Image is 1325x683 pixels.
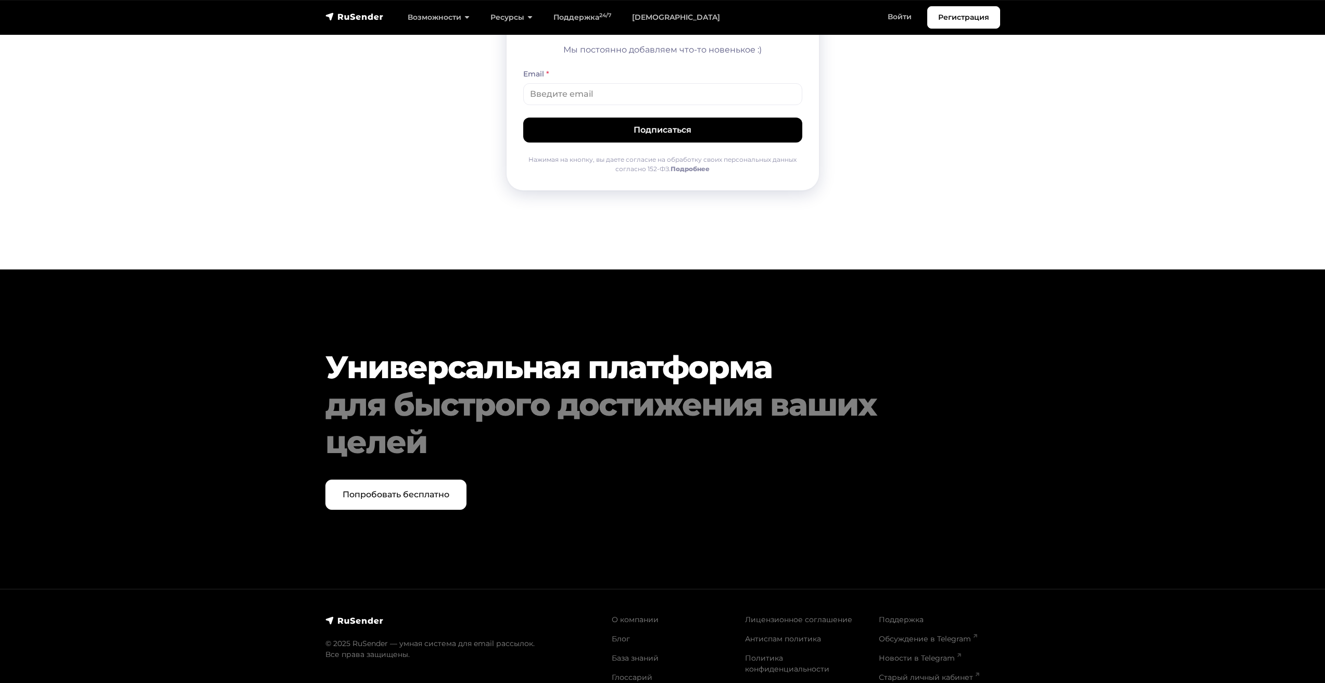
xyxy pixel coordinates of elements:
[523,155,802,174] p: Нажимая на кнопку, вы даете согласие на обработку своих персональных данных согласно 152-ФЗ.
[927,6,1000,29] a: Регистрация
[745,653,829,674] a: Политика конфиденциальности
[480,7,543,28] a: Ресурсы
[877,6,922,28] a: Войти
[543,7,622,28] a: Поддержка24/7
[325,615,384,626] img: RuSender
[325,638,599,660] p: © 2025 RuSender — умная система для email рассылок. Все права защищены.
[879,615,924,624] a: Поддержка
[325,11,384,22] img: RuSender
[599,12,611,19] sup: 24/7
[879,673,979,682] a: Старый личный кабинет
[745,634,821,643] a: Антиспам политика
[879,653,961,663] a: Новости в Telegram
[612,673,652,682] a: Глоссарий
[523,44,802,56] div: Мы постоянно добавляем что-то новенькое :)
[397,7,480,28] a: Возможности
[325,480,466,510] a: Попробовать бесплатно
[523,118,802,143] button: Подписаться
[879,634,977,643] a: Обсуждение в Telegram
[325,349,943,461] h2: Универсальная платформа
[325,386,943,461] div: для быстрого достижения ваших целей
[612,615,659,624] a: О компании
[745,615,852,624] a: Лицензионное соглашение
[523,83,802,105] input: Введите email
[622,7,730,28] a: [DEMOGRAPHIC_DATA]
[671,165,710,173] a: Подробнее
[523,69,802,79] div: Email
[612,634,630,643] a: Блог
[612,653,659,663] a: База знаний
